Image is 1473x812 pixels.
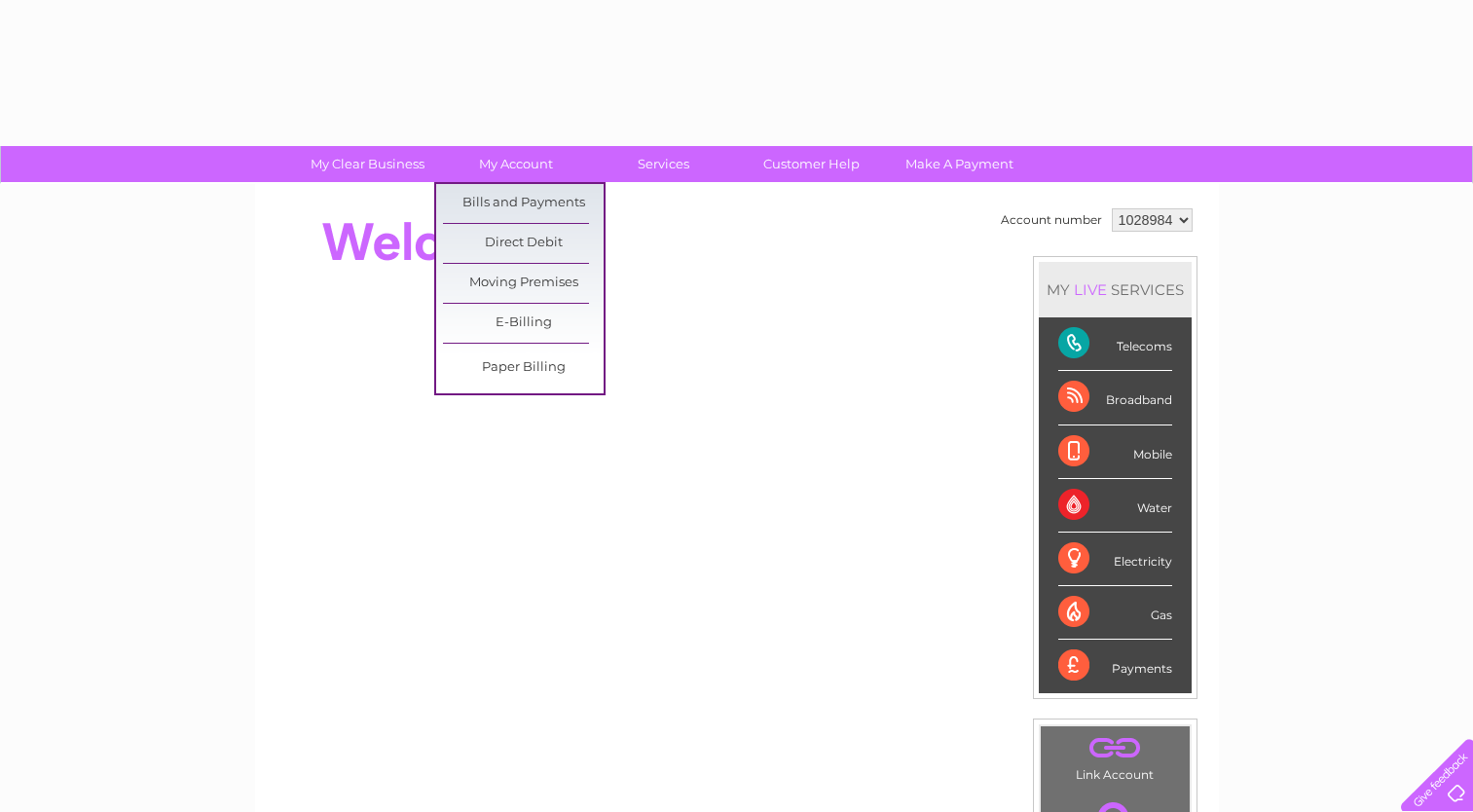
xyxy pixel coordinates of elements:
[1058,586,1172,640] div: Gas
[879,146,1040,182] a: Make A Payment
[1058,640,1172,692] div: Payments
[1058,317,1172,371] div: Telecoms
[731,146,892,182] a: Customer Help
[287,146,448,182] a: My Clear Business
[1046,731,1185,765] a: .
[443,349,604,388] a: Paper Billing
[583,146,744,182] a: Services
[1039,262,1192,317] div: MY SERVICES
[1058,425,1172,479] div: Mobile
[443,264,604,303] a: Moving Premises
[1070,280,1111,299] div: LIVE
[443,224,604,263] a: Direct Debit
[1058,479,1172,533] div: Water
[435,146,596,182] a: My Account
[1040,725,1191,787] td: Link Account
[443,304,604,343] a: E-Billing
[1058,533,1172,586] div: Electricity
[1058,371,1172,424] div: Broadband
[996,203,1107,237] td: Account number
[443,184,604,223] a: Bills and Payments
